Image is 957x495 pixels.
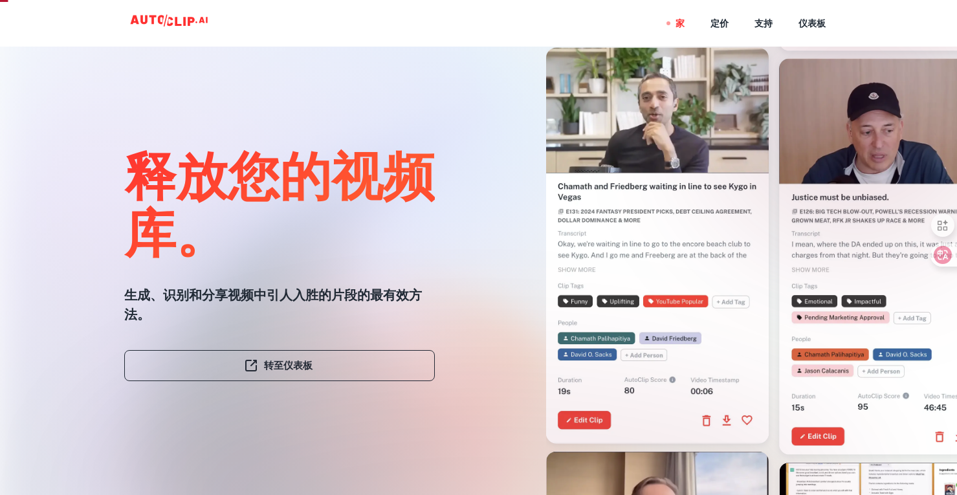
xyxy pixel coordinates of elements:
font: 转至仪表板 [264,360,313,371]
font: 支持 [754,19,773,29]
font: 释放您的视频库。 [124,143,435,262]
font: 仪表板 [798,19,826,29]
a: 转至仪表板 [124,350,435,381]
font: 生成、识别和分享视频中引人入胜的片段的最有效方法。 [124,287,422,322]
font: 定价 [710,19,729,29]
font: 家 [676,19,685,29]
